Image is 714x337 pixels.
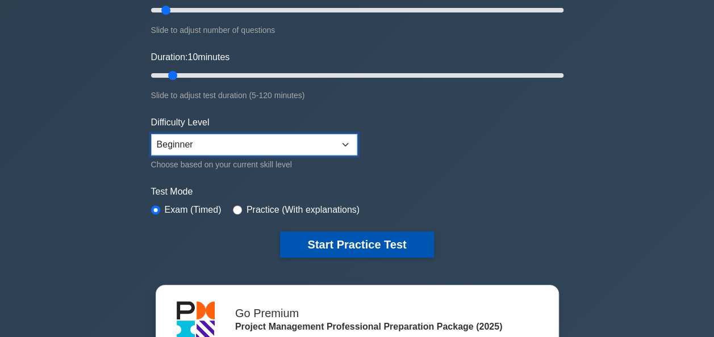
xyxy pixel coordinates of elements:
[247,203,360,217] label: Practice (With explanations)
[151,158,357,171] div: Choose based on your current skill level
[187,52,198,62] span: 10
[151,89,563,102] div: Slide to adjust test duration (5-120 minutes)
[280,231,433,258] button: Start Practice Test
[151,23,563,37] div: Slide to adjust number of questions
[151,185,563,199] label: Test Mode
[151,116,210,129] label: Difficulty Level
[165,203,222,217] label: Exam (Timed)
[151,50,230,64] label: Duration: minutes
